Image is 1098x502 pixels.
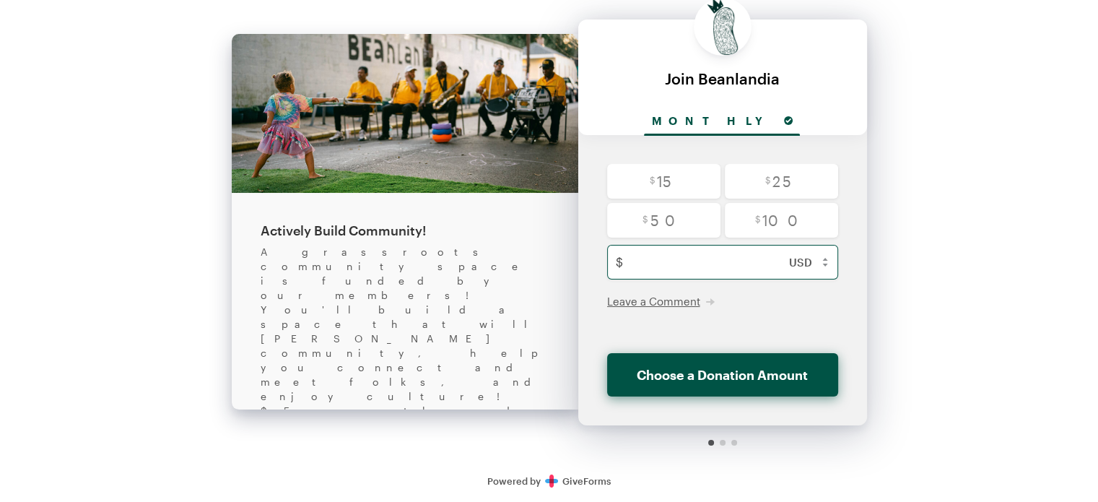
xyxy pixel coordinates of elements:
[232,34,578,193] img: 241008KRBblockparty_450.jpg
[261,222,549,239] div: Actively Build Community!
[607,294,715,308] button: Leave a Comment
[607,353,838,397] button: Choose a Donation Amount
[593,70,853,87] div: Join Beanlandia
[607,295,700,308] span: Leave a Comment
[487,475,611,487] a: Secure DonationsPowered byGiveForms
